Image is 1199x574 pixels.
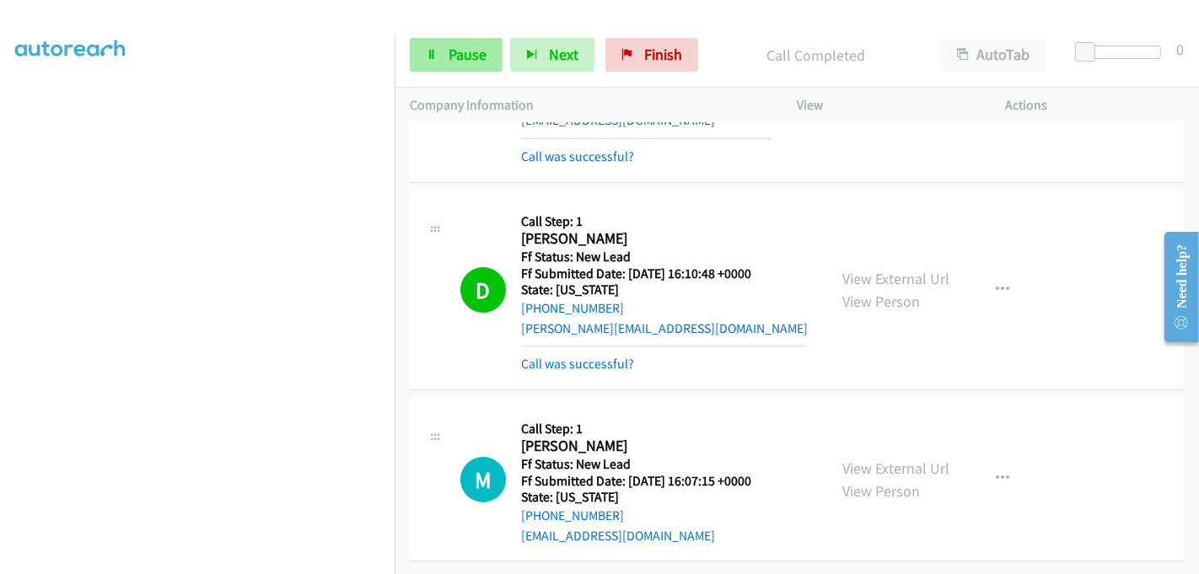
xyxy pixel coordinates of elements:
[449,45,487,64] span: Pause
[510,38,594,72] button: Next
[410,95,766,115] p: Company Information
[521,213,808,230] h5: Call Step: 1
[521,489,772,506] h5: State: [US_STATE]
[1006,95,1185,115] p: Actions
[521,507,624,523] a: [PHONE_NUMBER]
[521,528,715,544] a: [EMAIL_ADDRESS][DOMAIN_NAME]
[521,437,772,456] h2: [PERSON_NAME]
[460,457,506,502] h1: M
[460,457,506,502] div: The call is yet to be attempted
[842,481,920,501] a: View Person
[521,421,772,437] h5: Call Step: 1
[605,38,698,72] a: Finish
[721,44,911,67] p: Call Completed
[521,148,634,164] a: Call was successful?
[521,456,772,473] h5: Ff Status: New Lead
[521,266,808,282] h5: Ff Submitted Date: [DATE] 16:10:48 +0000
[842,459,949,478] a: View External Url
[842,292,920,311] a: View Person
[521,300,624,316] a: [PHONE_NUMBER]
[644,45,682,64] span: Finish
[842,269,949,288] a: View External Url
[549,45,578,64] span: Next
[521,356,634,372] a: Call was successful?
[521,473,772,490] h5: Ff Submitted Date: [DATE] 16:07:15 +0000
[521,249,808,266] h5: Ff Status: New Lead
[1083,46,1161,59] div: Delay between calls (in seconds)
[521,282,808,298] h5: State: [US_STATE]
[941,38,1046,72] button: AutoTab
[1151,220,1199,354] iframe: Resource Center
[460,267,506,313] h1: D
[1176,38,1184,61] div: 0
[797,95,976,115] p: View
[410,38,503,72] a: Pause
[521,229,772,249] h2: [PERSON_NAME]
[521,320,808,336] a: [PERSON_NAME][EMAIL_ADDRESS][DOMAIN_NAME]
